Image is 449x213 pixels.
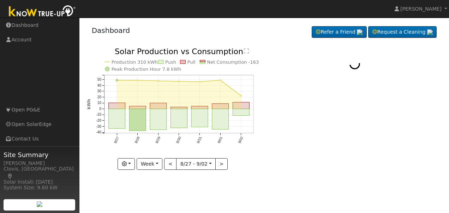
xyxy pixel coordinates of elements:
img: retrieve [427,29,433,35]
a: Map [7,173,13,179]
a: Request a Cleaning [368,26,437,38]
img: retrieve [357,29,363,35]
div: Clovis, [GEOGRAPHIC_DATA] [4,165,76,180]
img: Know True-Up [5,4,79,20]
div: [PERSON_NAME] [4,160,76,167]
div: System Size: 9.60 kW [4,184,76,191]
a: Refer a Friend [312,26,367,38]
img: retrieve [37,201,42,207]
div: Solar Install: [DATE] [4,178,76,186]
span: [PERSON_NAME] [400,6,442,12]
span: Site Summary [4,150,76,160]
a: Dashboard [92,26,130,35]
